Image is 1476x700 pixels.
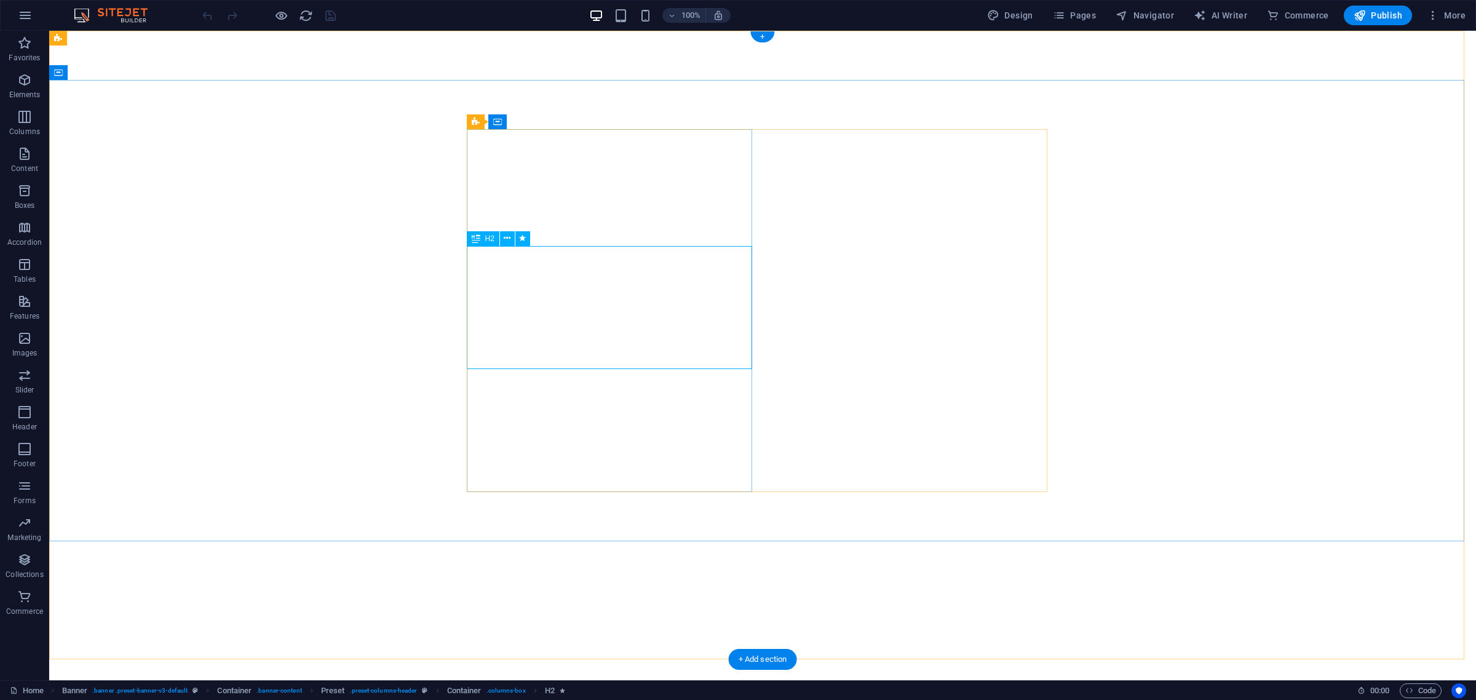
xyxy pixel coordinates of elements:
a: Click to cancel selection. Double-click to open Pages [10,683,44,698]
button: Usercentrics [1451,683,1466,698]
p: Header [12,422,37,432]
div: + [750,31,774,42]
h6: Session time [1357,683,1390,698]
button: Pages [1048,6,1101,25]
span: Click to select. Double-click to edit [545,683,555,698]
span: Pages [1053,9,1096,22]
p: Marketing [7,533,41,543]
span: AI Writer [1194,9,1247,22]
p: Slider [15,385,34,395]
p: Columns [9,127,40,137]
span: . preset-columns-header [349,683,417,698]
p: Commerce [6,607,43,616]
button: Commerce [1262,6,1334,25]
span: Design [987,9,1033,22]
span: 00 00 [1370,683,1389,698]
p: Accordion [7,237,42,247]
span: . banner-content [256,683,301,698]
span: Code [1405,683,1436,698]
button: Design [982,6,1038,25]
p: Favorites [9,53,40,63]
span: Publish [1354,9,1402,22]
span: More [1427,9,1466,22]
span: Click to select. Double-click to edit [62,683,88,698]
span: Click to select. Double-click to edit [447,683,482,698]
span: Navigator [1116,9,1174,22]
p: Forms [14,496,36,506]
div: + Add section [729,649,797,670]
i: This element is a customizable preset [422,687,427,694]
button: Navigator [1111,6,1179,25]
button: reload [298,8,313,23]
p: Elements [9,90,41,100]
nav: breadcrumb [62,683,566,698]
p: Content [11,164,38,173]
span: H2 [485,235,494,242]
p: Collections [6,570,43,579]
h6: 100% [681,8,700,23]
span: . banner .preset-banner-v3-default [92,683,188,698]
i: On resize automatically adjust zoom level to fit chosen device. [713,10,724,21]
div: Design (Ctrl+Alt+Y) [982,6,1038,25]
i: Reload page [299,9,313,23]
i: This element is a customizable preset [192,687,198,694]
span: Click to select. Double-click to edit [217,683,252,698]
button: 100% [662,8,706,23]
i: Element contains an animation [560,687,565,694]
button: Click here to leave preview mode and continue editing [274,8,288,23]
p: Tables [14,274,36,284]
p: Footer [14,459,36,469]
span: Click to select. Double-click to edit [321,683,345,698]
span: . columns-box [486,683,526,698]
p: Images [12,348,38,358]
button: Publish [1344,6,1412,25]
button: More [1422,6,1470,25]
span: Commerce [1267,9,1329,22]
button: Code [1400,683,1442,698]
span: : [1379,686,1381,695]
button: AI Writer [1189,6,1252,25]
p: Features [10,311,39,321]
img: Editor Logo [71,8,163,23]
p: Boxes [15,201,35,210]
